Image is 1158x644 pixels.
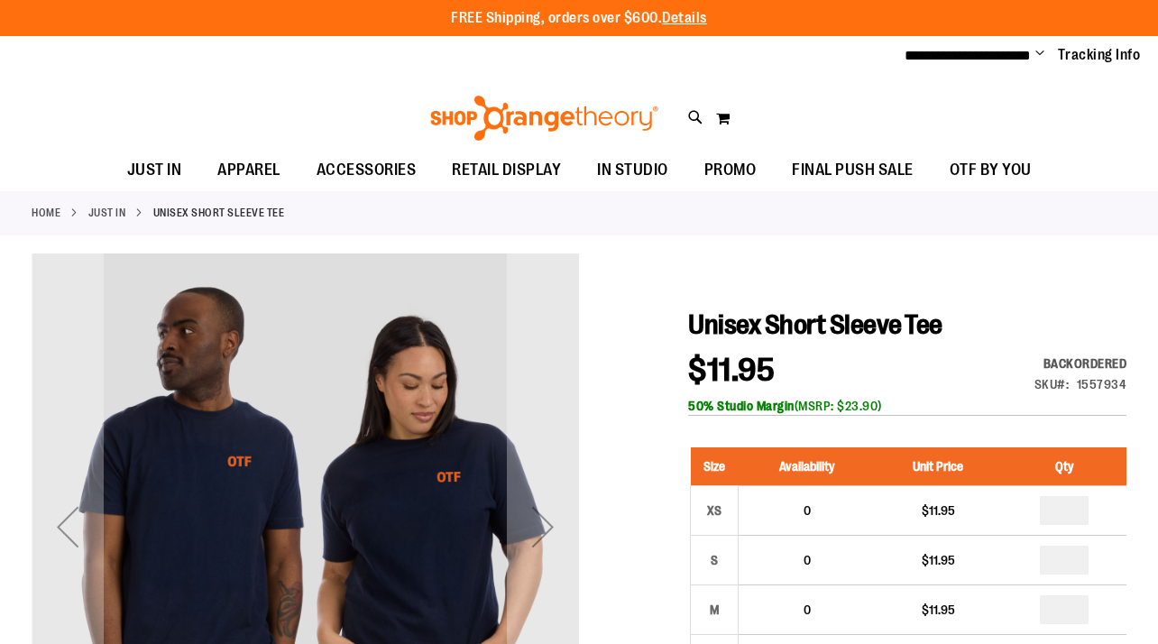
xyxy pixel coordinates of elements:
[932,150,1050,191] a: OTF BY YOU
[950,150,1032,190] span: OTF BY YOU
[434,150,579,191] a: RETAIL DISPLAY
[688,309,942,340] span: Unisex Short Sleeve Tee
[884,601,994,619] div: $11.95
[1034,377,1070,391] strong: SKU
[597,150,668,190] span: IN STUDIO
[701,547,728,574] div: S
[884,551,994,569] div: $11.95
[109,150,200,190] a: JUST IN
[127,150,182,190] span: JUST IN
[299,150,435,191] a: ACCESSORIES
[199,150,299,191] a: APPAREL
[688,399,795,413] b: 50% Studio Margin
[701,497,728,524] div: XS
[688,352,775,389] span: $11.95
[153,205,285,221] strong: Unisex Short Sleeve Tee
[704,150,757,190] span: PROMO
[88,205,126,221] a: JUST IN
[579,150,686,191] a: IN STUDIO
[691,447,739,486] th: Size
[427,96,661,141] img: Shop Orangetheory
[774,150,932,191] a: FINAL PUSH SALE
[1035,46,1044,64] button: Account menu
[217,150,280,190] span: APPAREL
[701,596,728,623] div: M
[804,553,811,567] span: 0
[1034,354,1127,373] div: Backordered
[1058,45,1141,65] a: Tracking Info
[32,205,60,221] a: Home
[804,503,811,518] span: 0
[884,501,994,520] div: $11.95
[804,603,811,617] span: 0
[739,447,875,486] th: Availability
[317,150,417,190] span: ACCESSORIES
[1077,375,1127,393] div: 1557934
[1034,354,1127,373] div: Availability
[688,397,1126,415] div: (MSRP: $23.90)
[451,8,707,29] p: FREE Shipping, orders over $600.
[662,10,707,26] a: Details
[792,150,914,190] span: FINAL PUSH SALE
[875,447,1003,486] th: Unit Price
[452,150,561,190] span: RETAIL DISPLAY
[1002,447,1126,486] th: Qty
[686,150,775,191] a: PROMO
